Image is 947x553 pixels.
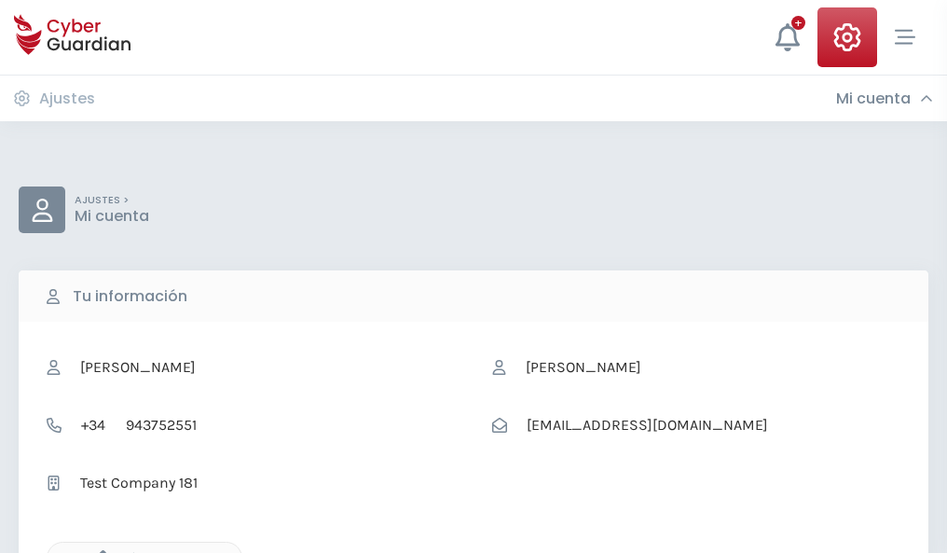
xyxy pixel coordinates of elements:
[75,194,149,207] p: AJUSTES >
[836,90,911,108] h3: Mi cuenta
[39,90,95,108] h3: Ajustes
[791,16,805,30] div: +
[75,207,149,226] p: Mi cuenta
[116,408,455,443] input: Teléfono
[71,408,116,443] span: +34
[836,90,933,108] div: Mi cuenta
[73,285,187,308] b: Tu información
